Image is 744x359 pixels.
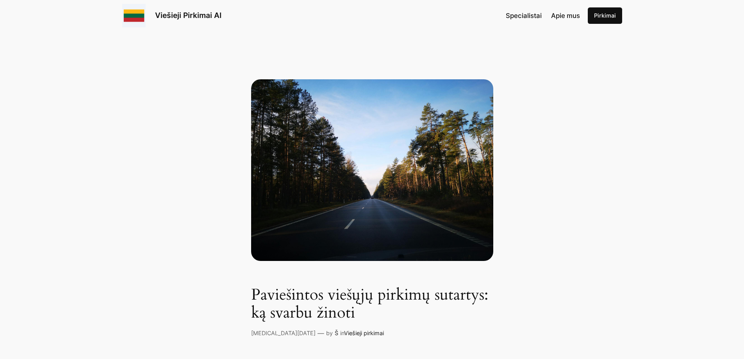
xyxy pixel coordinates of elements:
[340,330,344,336] span: in
[326,329,333,338] p: by
[506,11,542,21] a: Specialistai
[551,11,580,21] a: Apie mus
[251,330,316,336] a: [MEDICAL_DATA][DATE]
[506,12,542,20] span: Specialistai
[155,11,221,20] a: Viešieji Pirkimai AI
[588,7,622,24] a: Pirkimai
[551,12,580,20] span: Apie mus
[318,328,324,338] p: —
[122,4,146,27] img: Viešieji pirkimai logo
[506,11,580,21] nav: Navigation
[335,330,338,336] a: Š
[251,286,493,322] h1: Paviešintos viešųjų pirkimų sutartys: ką svarbu žinoti
[251,79,493,261] : asphalt road in between trees
[344,330,384,336] a: Viešieji pirkimai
